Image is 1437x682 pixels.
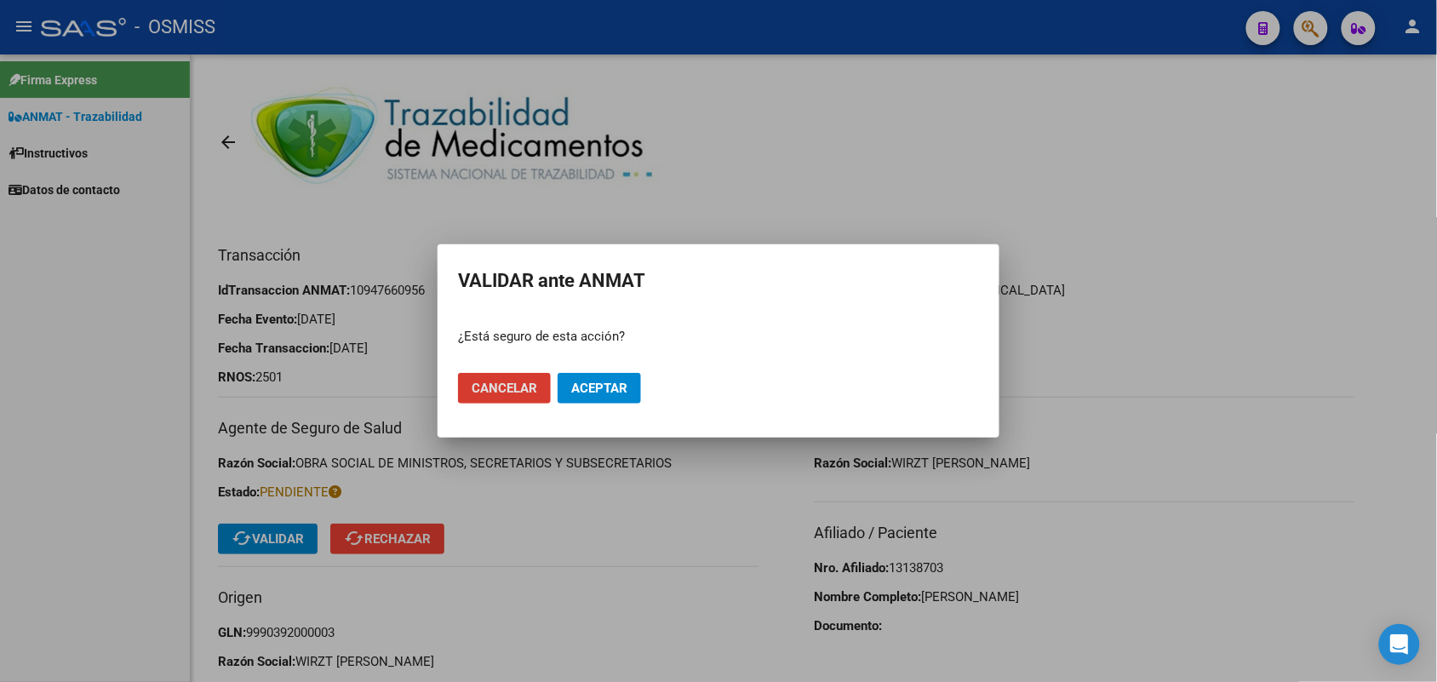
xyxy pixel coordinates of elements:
p: ¿Está seguro de esta acción? [458,327,979,347]
button: Aceptar [558,373,641,404]
span: Cancelar [472,381,537,396]
button: Cancelar [458,373,551,404]
span: Aceptar [571,381,627,396]
div: Open Intercom Messenger [1379,624,1420,665]
h2: VALIDAR ante ANMAT [458,265,979,297]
